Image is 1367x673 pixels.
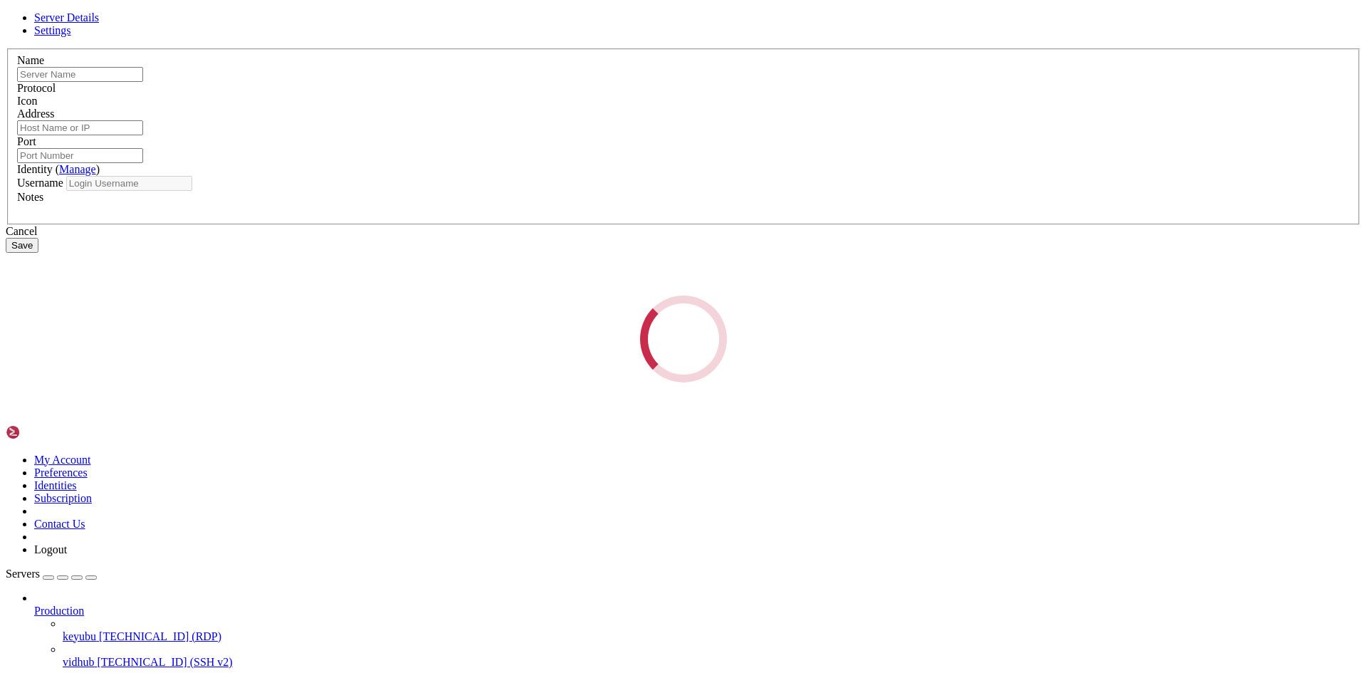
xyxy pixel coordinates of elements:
[66,176,192,191] input: Login Username
[6,568,97,580] a: Servers
[34,518,85,530] a: Contact Us
[34,543,67,555] a: Logout
[627,282,740,395] div: Loading...
[34,24,71,36] a: Settings
[34,605,84,617] span: Production
[6,238,38,253] button: Save
[17,108,54,120] label: Address
[99,630,221,642] span: [TECHNICAL_ID] (RDP)
[17,163,100,175] label: Identity
[34,479,77,491] a: Identities
[63,630,96,642] span: keyubu
[97,656,232,668] span: [TECHNICAL_ID] (SSH v2)
[17,120,143,135] input: Host Name or IP
[17,95,37,107] label: Icon
[6,568,40,580] span: Servers
[17,54,44,66] label: Name
[34,592,1361,669] li: Production
[63,617,1361,643] li: keyubu [TECHNICAL_ID] (RDP)
[17,82,56,94] label: Protocol
[17,67,143,82] input: Server Name
[63,656,1361,669] a: vidhub [TECHNICAL_ID] (SSH v2)
[6,425,88,439] img: Shellngn
[59,163,96,175] a: Manage
[34,11,99,24] a: Server Details
[63,656,94,668] span: vidhub
[17,135,36,147] label: Port
[34,454,91,466] a: My Account
[63,630,1361,643] a: keyubu [TECHNICAL_ID] (RDP)
[17,148,143,163] input: Port Number
[56,163,100,175] span: ( )
[34,466,88,479] a: Preferences
[34,605,1361,617] a: Production
[17,177,63,189] label: Username
[17,191,43,203] label: Notes
[63,643,1361,669] li: vidhub [TECHNICAL_ID] (SSH v2)
[34,492,92,504] a: Subscription
[6,225,1361,238] div: Cancel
